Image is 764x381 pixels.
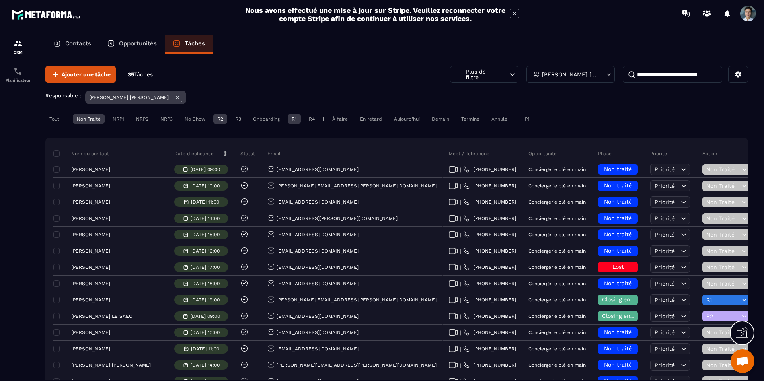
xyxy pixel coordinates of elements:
[460,264,461,270] span: |
[185,40,205,47] p: Tâches
[71,362,151,368] p: [PERSON_NAME] [PERSON_NAME]
[731,349,754,373] div: Ouvrir le chat
[463,280,516,287] a: [PHONE_NUMBER]
[463,313,516,319] a: [PHONE_NUMBER]
[655,166,675,173] span: Priorité
[602,296,647,303] span: Closing en cours
[463,248,516,254] a: [PHONE_NUMBER]
[655,199,675,205] span: Priorité
[45,66,116,83] button: Ajouter une tâche
[528,281,586,286] p: Conciergerie clé en main
[463,362,516,368] a: [PHONE_NUMBER]
[655,215,675,222] span: Priorité
[528,232,586,237] p: Conciergerie clé en main
[604,329,632,335] span: Non traité
[706,264,740,270] span: Non Traité
[134,71,153,78] span: Tâches
[89,95,169,100] p: [PERSON_NAME] [PERSON_NAME]
[109,114,128,124] div: NRP1
[191,216,220,221] p: [DATE] 14:00
[655,346,675,352] span: Priorité
[2,78,34,82] p: Planificateur
[240,150,255,157] p: Statut
[390,114,424,124] div: Aujourd'hui
[460,297,461,303] span: |
[191,183,220,189] p: [DATE] 10:00
[460,183,461,189] span: |
[528,346,586,352] p: Conciergerie clé en main
[71,167,110,172] p: [PERSON_NAME]
[655,264,675,270] span: Priorité
[460,362,461,368] span: |
[706,215,740,222] span: Non Traité
[267,150,281,157] p: Email
[305,114,319,124] div: R4
[11,7,83,22] img: logo
[2,60,34,88] a: schedulerschedulerPlanificateur
[460,330,461,336] span: |
[71,232,110,237] p: [PERSON_NAME]
[191,264,220,270] p: [DATE] 17:00
[2,50,34,54] p: CRM
[71,183,110,189] p: [PERSON_NAME]
[650,150,667,157] p: Priorité
[449,150,489,157] p: Meet / Téléphone
[655,313,675,319] span: Priorité
[71,281,110,286] p: [PERSON_NAME]
[328,114,352,124] div: À faire
[542,72,597,77] p: [PERSON_NAME] [PERSON_NAME]
[288,114,301,124] div: R1
[191,199,219,205] p: [DATE] 11:00
[528,167,586,172] p: Conciergerie clé en main
[655,231,675,238] span: Priorité
[463,199,516,205] a: [PHONE_NUMBER]
[706,329,740,336] span: Non Traité
[655,362,675,368] span: Priorité
[706,248,740,254] span: Non Traité
[706,231,740,238] span: Non Traité
[191,281,220,286] p: [DATE] 18:00
[706,166,740,173] span: Non Traité
[706,313,740,319] span: R2
[604,231,632,237] span: Non traité
[119,40,157,47] p: Opportunités
[655,280,675,287] span: Priorité
[2,33,34,60] a: formationformationCRM
[132,114,152,124] div: NRP2
[655,297,675,303] span: Priorité
[604,182,632,189] span: Non traité
[655,329,675,336] span: Priorité
[460,167,461,173] span: |
[457,114,483,124] div: Terminé
[45,114,63,124] div: Tout
[128,71,153,78] p: 35
[174,150,214,157] p: Date d’échéance
[702,150,717,157] p: Action
[71,264,110,270] p: [PERSON_NAME]
[65,40,91,47] p: Contacts
[323,116,324,122] p: |
[463,231,516,238] a: [PHONE_NUMBER]
[165,35,213,54] a: Tâches
[604,362,632,368] span: Non traité
[45,35,99,54] a: Contacts
[55,150,109,157] p: Nom du contact
[604,247,632,254] span: Non traité
[249,114,284,124] div: Onboarding
[528,313,586,319] p: Conciergerie clé en main
[521,114,534,124] div: P1
[460,346,461,352] span: |
[612,264,624,270] span: Lost
[356,114,386,124] div: En retard
[67,116,69,122] p: |
[528,362,586,368] p: Conciergerie clé en main
[213,114,227,124] div: R2
[460,281,461,287] span: |
[528,264,586,270] p: Conciergerie clé en main
[71,297,110,303] p: [PERSON_NAME]
[191,362,220,368] p: [DATE] 14:00
[528,330,586,335] p: Conciergerie clé en main
[190,167,220,172] p: [DATE] 09:00
[466,69,501,80] p: Plus de filtre
[655,183,675,189] span: Priorité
